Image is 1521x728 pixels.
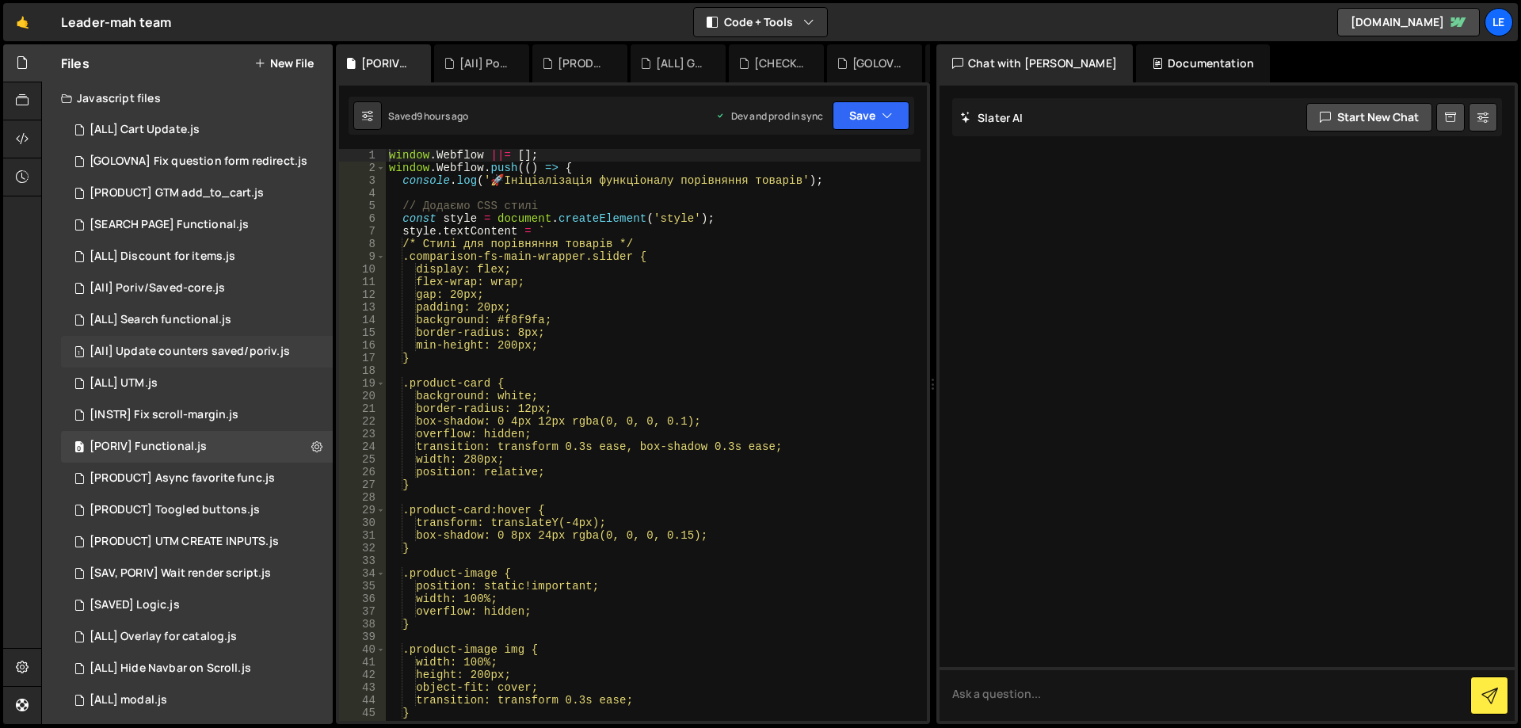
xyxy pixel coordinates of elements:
[61,368,333,399] div: 16298/45324.js
[339,352,386,364] div: 17
[339,402,386,415] div: 21
[339,339,386,352] div: 16
[339,707,386,719] div: 45
[558,55,608,71] div: [PRODUCT] GTM add_to_cart.js
[339,478,386,491] div: 27
[339,555,386,567] div: 33
[61,431,333,463] div: 16298/45506.js
[339,593,386,605] div: 36
[61,177,333,209] div: 16298/46885.js
[339,605,386,618] div: 37
[90,630,237,644] div: [ALL] Overlay for catalog.js
[61,241,333,273] div: 16298/45418.js
[61,463,333,494] div: 16298/45626.js
[254,57,314,70] button: New File
[90,471,275,486] div: [PRODUCT] Async favorite func.js
[1136,44,1270,82] div: Documentation
[339,314,386,326] div: 14
[339,326,386,339] div: 15
[339,149,386,162] div: 1
[74,347,84,360] span: 1
[339,428,386,440] div: 23
[936,44,1133,82] div: Chat with [PERSON_NAME]
[1337,8,1480,36] a: [DOMAIN_NAME]
[74,442,84,455] span: 0
[339,212,386,225] div: 6
[339,542,386,555] div: 32
[90,186,264,200] div: [PRODUCT] GTM add_to_cart.js
[656,55,707,71] div: [ALL] Google Tag Manager view_item.js
[339,580,386,593] div: 35
[61,621,333,653] div: 16298/45111.js
[339,643,386,656] div: 40
[90,123,200,137] div: [ALL] Cart Update.js
[90,281,225,295] div: [All] Poriv/Saved-core.js
[339,681,386,694] div: 43
[339,631,386,643] div: 39
[1485,8,1513,36] a: Le
[90,440,207,454] div: [PORIV] Functional.js
[90,376,158,391] div: [ALL] UTM.js
[339,466,386,478] div: 26
[339,491,386,504] div: 28
[90,598,180,612] div: [SAVED] Logic.js
[3,3,42,41] a: 🤙
[90,408,238,422] div: [INSTR] Fix scroll-margin.js
[1306,103,1432,131] button: Start new chat
[339,618,386,631] div: 38
[852,55,903,71] div: [GOLOVNA] Slider Banner Hero Main.js
[339,377,386,390] div: 19
[339,276,386,288] div: 11
[339,200,386,212] div: 5
[339,694,386,707] div: 44
[90,154,307,169] div: [GOLOVNA] Fix question form redirect.js
[459,55,510,71] div: [All] Poriv/Saved-core.js
[90,661,251,676] div: [ALL] Hide Navbar on Scroll.js
[61,589,333,621] div: 16298/45575.js
[339,504,386,516] div: 29
[61,684,333,716] div: 16298/44976.js
[339,187,386,200] div: 4
[339,567,386,580] div: 34
[339,263,386,276] div: 10
[339,669,386,681] div: 42
[61,273,333,304] div: 16298/45501.js
[90,218,249,232] div: [SEARCH PAGE] Functional.js
[833,101,909,130] button: Save
[339,162,386,174] div: 2
[61,526,333,558] div: 16298/45326.js
[339,656,386,669] div: 41
[90,535,279,549] div: [PRODUCT] UTM CREATE INPUTS.js
[388,109,469,123] div: Saved
[339,453,386,466] div: 25
[90,345,290,359] div: [All] Update counters saved/poriv.js
[90,566,271,581] div: [SAV, PORIV] Wait render script.js
[339,288,386,301] div: 12
[715,109,823,123] div: Dev and prod in sync
[61,304,333,336] div: 16298/46290.js
[417,109,469,123] div: 9 hours ago
[61,55,90,72] h2: Files
[754,55,805,71] div: [CHECKOUT] GTAG only for checkout.js
[339,301,386,314] div: 13
[339,415,386,428] div: 22
[339,529,386,542] div: 31
[90,693,167,707] div: [ALL] modal.js
[61,399,333,431] div: 16298/46217.js
[61,336,333,368] div: 16298/45502.js
[339,238,386,250] div: 8
[90,503,260,517] div: [PRODUCT] Toogled buttons.js
[339,390,386,402] div: 20
[339,364,386,377] div: 18
[90,250,235,264] div: [ALL] Discount for items.js
[339,516,386,529] div: 30
[61,13,171,32] div: Leader-mah team
[339,440,386,453] div: 24
[61,114,333,146] div: 16298/44467.js
[61,494,333,526] div: 16298/45504.js
[42,82,333,114] div: Javascript files
[339,250,386,263] div: 9
[339,174,386,187] div: 3
[61,209,333,241] div: 16298/46356.js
